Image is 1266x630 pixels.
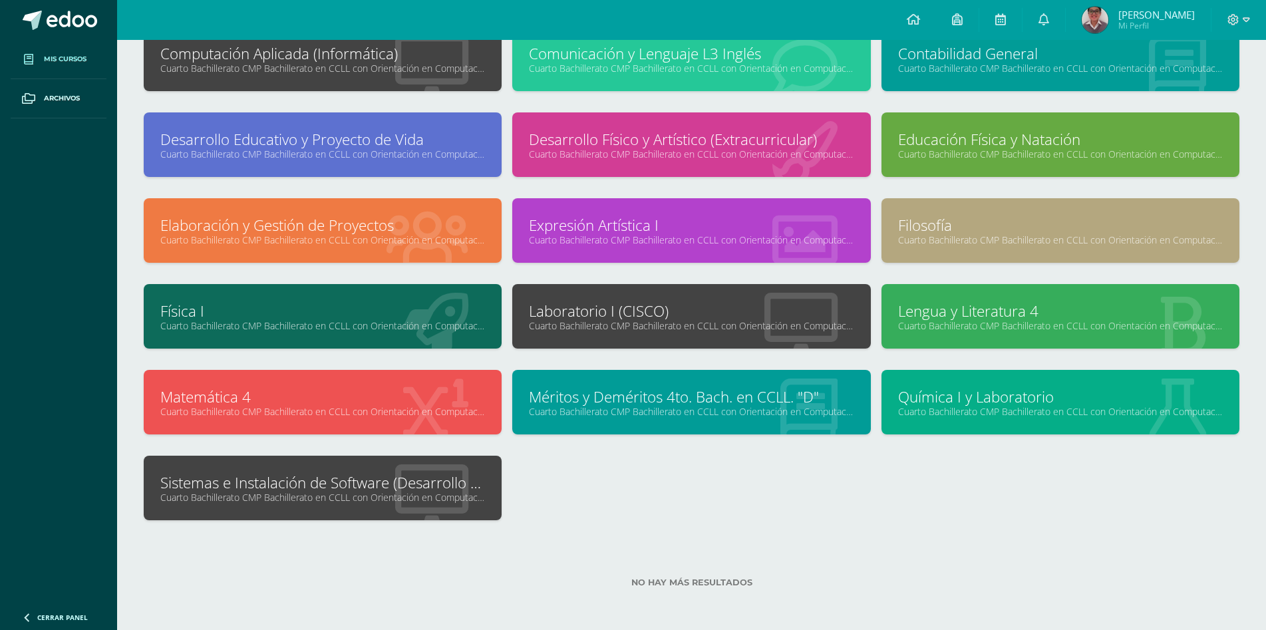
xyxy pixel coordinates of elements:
[898,234,1223,246] a: Cuarto Bachillerato CMP Bachillerato en CCLL con Orientación en Computación "D"
[529,129,854,150] a: Desarrollo Físico y Artístico (Extracurricular)
[529,148,854,160] a: Cuarto Bachillerato CMP Bachillerato en CCLL con Orientación en Computación "D"
[898,301,1223,321] a: Lengua y Literatura 4
[1118,8,1195,21] span: [PERSON_NAME]
[529,301,854,321] a: Laboratorio I (CISCO)
[160,43,485,64] a: Computación Aplicada (Informática)
[529,215,854,236] a: Expresión Artística I
[44,54,86,65] span: Mis cursos
[1082,7,1108,33] img: 9ff29071dadff2443d3fc9e4067af210.png
[160,215,485,236] a: Elaboración y Gestión de Proyectos
[160,319,485,332] a: Cuarto Bachillerato CMP Bachillerato en CCLL con Orientación en Computación "D"
[898,319,1223,332] a: Cuarto Bachillerato CMP Bachillerato en CCLL con Orientación en Computación "D"
[160,234,485,246] a: Cuarto Bachillerato CMP Bachillerato en CCLL con Orientación en Computación "D"
[160,129,485,150] a: Desarrollo Educativo y Proyecto de Vida
[160,301,485,321] a: Física I
[898,129,1223,150] a: Educación Física y Natación
[529,43,854,64] a: Comunicación y Lenguaje L3 Inglés
[11,40,106,79] a: Mis cursos
[160,405,485,418] a: Cuarto Bachillerato CMP Bachillerato en CCLL con Orientación en Computación "D"
[898,387,1223,407] a: Química I y Laboratorio
[898,405,1223,418] a: Cuarto Bachillerato CMP Bachillerato en CCLL con Orientación en Computación "D"
[1118,20,1195,31] span: Mi Perfil
[11,79,106,118] a: Archivos
[160,472,485,493] a: Sistemas e Instalación de Software (Desarrollo de Software)
[37,613,88,622] span: Cerrar panel
[529,405,854,418] a: Cuarto Bachillerato CMP Bachillerato en CCLL con Orientación en Computación "D"
[898,148,1223,160] a: Cuarto Bachillerato CMP Bachillerato en CCLL con Orientación en Computación "D"
[529,234,854,246] a: Cuarto Bachillerato CMP Bachillerato en CCLL con Orientación en Computación "D"
[160,62,485,75] a: Cuarto Bachillerato CMP Bachillerato en CCLL con Orientación en Computación "D"
[144,577,1239,587] label: No hay más resultados
[160,491,485,504] a: Cuarto Bachillerato CMP Bachillerato en CCLL con Orientación en Computación "D"
[898,215,1223,236] a: Filosofía
[160,148,485,160] a: Cuarto Bachillerato CMP Bachillerato en CCLL con Orientación en Computación "D"
[44,93,80,104] span: Archivos
[529,62,854,75] a: Cuarto Bachillerato CMP Bachillerato en CCLL con Orientación en Computación "D"
[898,43,1223,64] a: Contabilidad General
[529,387,854,407] a: Méritos y Deméritos 4to. Bach. en CCLL. "D"
[898,62,1223,75] a: Cuarto Bachillerato CMP Bachillerato en CCLL con Orientación en Computación "D"
[529,319,854,332] a: Cuarto Bachillerato CMP Bachillerato en CCLL con Orientación en Computación "D"
[160,387,485,407] a: Matemática 4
